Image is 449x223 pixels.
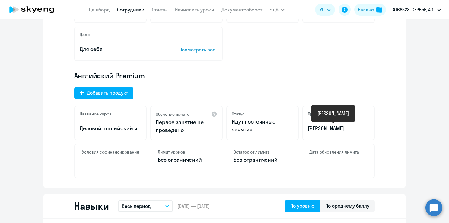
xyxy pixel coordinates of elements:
a: Документооборот [221,7,262,13]
p: Идут постоянные занятия [232,118,293,134]
h5: Статус [232,111,245,117]
div: Добавить продукт [87,89,128,96]
img: balance [376,7,382,13]
h4: Дата обновления лимита [309,149,367,155]
a: Сотрудники [117,7,145,13]
button: Ещё [269,4,285,16]
button: Добавить продукт [74,87,133,99]
div: Баланс [358,6,374,13]
h4: Условия софинансирования [82,149,140,155]
h5: Цели [80,32,90,37]
span: Ещё [269,6,279,13]
h4: Лимит уроков [158,149,215,155]
button: Балансbalance [354,4,386,16]
h5: Преподаватель [308,111,339,117]
p: Без ограничений [158,156,215,164]
a: Отчеты [152,7,168,13]
div: По среднему баллу [325,202,369,209]
a: Дашборд [89,7,110,13]
button: RU [315,4,335,16]
p: Без ограничений [234,156,291,164]
div: [PERSON_NAME] [317,110,349,117]
p: Весь период [122,202,151,210]
p: – [82,156,140,164]
h5: Обучение начато [156,111,189,117]
p: Первое занятие не проведено [156,118,217,134]
p: [PERSON_NAME] [308,124,369,132]
h5: Название курса [80,111,112,117]
span: RU [319,6,325,13]
div: По уровню [290,202,314,209]
p: – [309,156,367,164]
p: Для себя [80,45,161,53]
span: [DATE] — [DATE] [177,203,209,209]
button: Весь период [118,200,173,212]
h4: Остаток от лимита [234,149,291,155]
p: Деловой английский язык на курсах для бизнеса [80,124,141,132]
p: #168523, СЕРВЬЕ, АО [393,6,433,13]
h2: Навыки [74,200,109,212]
a: Начислить уроки [175,7,214,13]
span: Английский Premium [74,71,145,80]
button: #168523, СЕРВЬЕ, АО [390,2,444,17]
p: Посмотреть все [179,46,217,53]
